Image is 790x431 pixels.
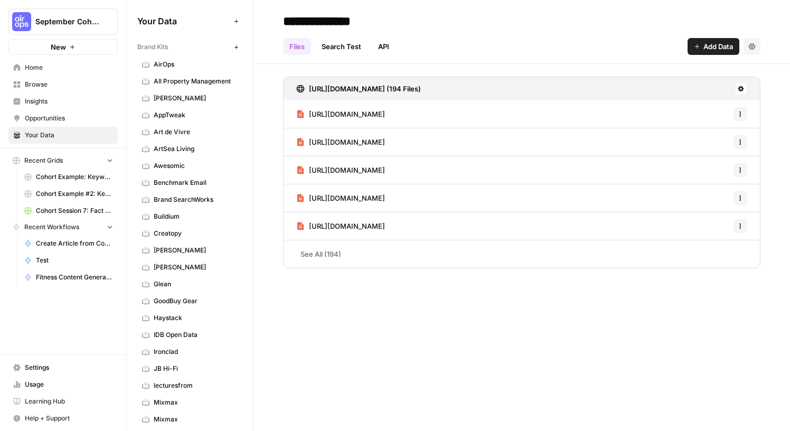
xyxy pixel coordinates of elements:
[8,219,118,235] button: Recent Workflows
[8,59,118,76] a: Home
[36,206,113,215] span: Cohort Session 7: Fact Checking and QA
[51,42,66,52] span: New
[137,42,168,52] span: Brand Kits
[283,38,311,55] a: Files
[688,38,739,55] button: Add Data
[137,208,242,225] a: Buildium
[137,107,242,124] a: AppTweak
[8,359,118,376] a: Settings
[154,279,238,289] span: Glean
[8,93,118,110] a: Insights
[137,343,242,360] a: Ironclad
[8,110,118,127] a: Opportunities
[703,41,733,52] span: Add Data
[154,77,238,86] span: All Property Management
[137,360,242,377] a: JB Hi-Fi
[137,124,242,140] a: Art de Vivre
[36,256,113,265] span: Test
[12,12,31,31] img: September Cohort Logo
[154,178,238,188] span: Benchmark Email
[137,73,242,90] a: All Property Management
[154,195,238,204] span: Brand SearchWorks
[20,252,118,269] a: Test
[8,393,118,410] a: Learning Hub
[137,225,242,242] a: Creatopy
[296,156,385,184] a: [URL][DOMAIN_NAME]
[154,110,238,120] span: AppTweak
[20,202,118,219] a: Cohort Session 7: Fact Checking and QA
[137,310,242,326] a: Haystack
[154,127,238,137] span: Art de Vivre
[315,38,368,55] a: Search Test
[309,109,385,119] span: [URL][DOMAIN_NAME]
[137,326,242,343] a: IDB Open Data
[8,8,118,35] button: Workspace: September Cohort
[154,144,238,154] span: ArtSea Living
[154,93,238,103] span: [PERSON_NAME]
[309,193,385,203] span: [URL][DOMAIN_NAME]
[309,137,385,147] span: [URL][DOMAIN_NAME]
[8,153,118,168] button: Recent Grids
[20,235,118,252] a: Create Article from Content Brief FORK ([PERSON_NAME])
[137,191,242,208] a: Brand SearchWorks
[154,246,238,255] span: [PERSON_NAME]
[283,240,760,268] a: See All (194)
[20,269,118,286] a: Fitness Content Generator ([PERSON_NAME])
[25,130,113,140] span: Your Data
[8,76,118,93] a: Browse
[154,161,238,171] span: Awesomic
[154,415,238,424] span: Mixmax
[137,140,242,157] a: ArtSea Living
[154,313,238,323] span: Haystack
[154,381,238,390] span: lecturesfrom
[296,212,385,240] a: [URL][DOMAIN_NAME]
[24,156,63,165] span: Recent Grids
[309,221,385,231] span: [URL][DOMAIN_NAME]
[137,174,242,191] a: Benchmark Email
[154,60,238,69] span: AirOps
[154,263,238,272] span: [PERSON_NAME]
[154,398,238,407] span: Mixmax
[8,39,118,55] button: New
[8,127,118,144] a: Your Data
[36,172,113,182] span: Cohort Example: Keyword -> Outline -> Article
[25,397,113,406] span: Learning Hub
[36,239,113,248] span: Create Article from Content Brief FORK ([PERSON_NAME])
[137,56,242,73] a: AirOps
[154,347,238,357] span: Ironclad
[25,380,113,389] span: Usage
[309,83,421,94] h3: [URL][DOMAIN_NAME] (194 Files)
[25,63,113,72] span: Home
[137,394,242,411] a: Mixmax
[296,100,385,128] a: [URL][DOMAIN_NAME]
[25,414,113,423] span: Help + Support
[137,377,242,394] a: lecturesfrom
[309,165,385,175] span: [URL][DOMAIN_NAME]
[296,77,421,100] a: [URL][DOMAIN_NAME] (194 Files)
[137,293,242,310] a: GoodBuy Gear
[137,242,242,259] a: [PERSON_NAME]
[154,229,238,238] span: Creatopy
[25,97,113,106] span: Insights
[137,411,242,428] a: Mixmax
[8,410,118,427] button: Help + Support
[137,157,242,174] a: Awesomic
[154,296,238,306] span: GoodBuy Gear
[137,259,242,276] a: [PERSON_NAME]
[25,363,113,372] span: Settings
[8,376,118,393] a: Usage
[20,185,118,202] a: Cohort Example #2: Keyword -> Outline -> Article (Hibaaq A)
[25,114,113,123] span: Opportunities
[296,184,385,212] a: [URL][DOMAIN_NAME]
[154,212,238,221] span: Buildium
[296,128,385,156] a: [URL][DOMAIN_NAME]
[36,189,113,199] span: Cohort Example #2: Keyword -> Outline -> Article (Hibaaq A)
[36,273,113,282] span: Fitness Content Generator ([PERSON_NAME])
[137,276,242,293] a: Glean
[154,364,238,373] span: JB Hi-Fi
[137,15,230,27] span: Your Data
[35,16,99,27] span: September Cohort
[24,222,79,232] span: Recent Workflows
[20,168,118,185] a: Cohort Example: Keyword -> Outline -> Article
[137,90,242,107] a: [PERSON_NAME]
